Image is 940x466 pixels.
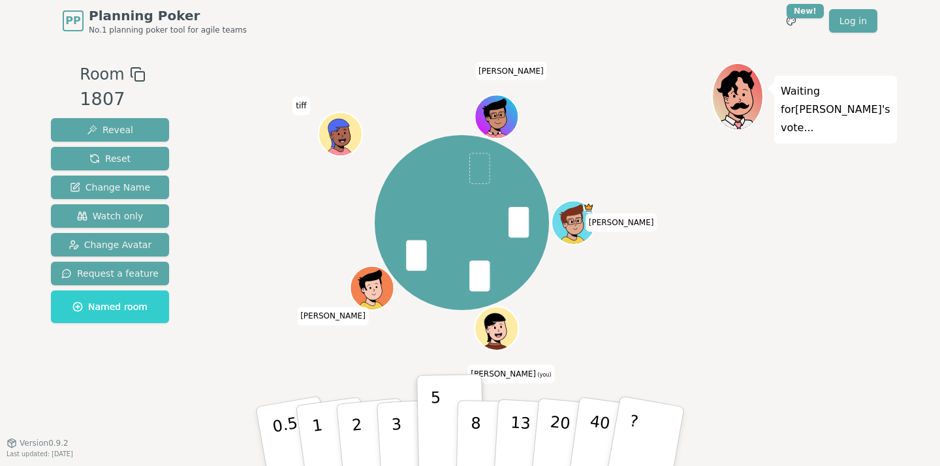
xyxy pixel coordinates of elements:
button: Named room [51,290,169,323]
span: Click to change your name [467,365,554,383]
span: Click to change your name [586,213,657,232]
span: Click to change your name [292,97,309,115]
a: Log in [829,9,877,33]
span: (you) [536,372,552,378]
button: Version0.9.2 [7,438,69,448]
span: Named room [72,300,148,313]
p: Waiting for [PERSON_NAME] 's vote... [781,82,890,137]
span: Reveal [87,123,133,136]
span: Click to change your name [297,307,369,325]
span: Request a feature [61,267,159,280]
button: Change Avatar [51,233,169,256]
p: 5 [431,388,442,459]
span: No.1 planning poker tool for agile teams [89,25,247,35]
div: New! [787,4,824,18]
span: Watch only [77,210,144,223]
button: Watch only [51,204,169,228]
button: Reset [51,147,169,170]
span: Change Avatar [69,238,152,251]
span: PP [65,13,80,29]
span: Room [80,63,124,86]
span: Last updated: [DATE] [7,450,73,458]
button: Change Name [51,176,169,199]
div: 1807 [80,86,145,113]
span: spencer is the host [583,202,594,213]
button: Reveal [51,118,169,142]
button: Request a feature [51,262,169,285]
span: Click to change your name [475,62,547,80]
span: Version 0.9.2 [20,438,69,448]
button: New! [779,9,803,33]
span: Planning Poker [89,7,247,25]
span: Reset [89,152,131,165]
button: Click to change your avatar [476,308,517,349]
span: Change Name [70,181,150,194]
a: PPPlanning PokerNo.1 planning poker tool for agile teams [63,7,247,35]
